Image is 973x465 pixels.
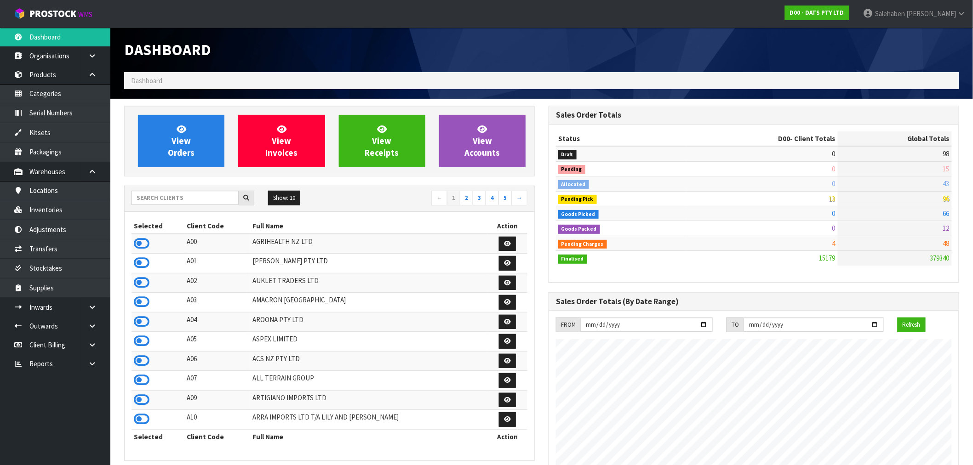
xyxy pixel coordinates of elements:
[132,219,184,233] th: Selected
[131,76,162,85] span: Dashboard
[132,191,239,205] input: Search clients
[838,131,952,146] th: Global Totals
[464,124,500,158] span: View Accounts
[184,219,250,233] th: Client Code
[14,8,25,19] img: cube-alt.png
[124,40,211,59] span: Dashboard
[250,234,487,254] td: AGRIHEALTH NZ LTD
[832,209,836,218] span: 0
[556,297,952,306] h3: Sales Order Totals (By Date Range)
[498,191,512,205] a: 5
[29,8,76,20] span: ProStock
[365,124,399,158] span: View Receipts
[930,254,950,262] span: 379340
[819,254,836,262] span: 15179
[943,179,950,188] span: 43
[875,9,905,18] span: Salehaben
[943,224,950,232] span: 12
[184,332,250,352] td: A05
[727,318,744,332] div: TO
[78,10,92,19] small: WMS
[558,255,587,264] span: Finalised
[439,115,526,167] a: ViewAccounts
[556,131,687,146] th: Status
[832,179,836,188] span: 0
[184,371,250,391] td: A07
[250,312,487,332] td: AROONA PTY LTD
[250,410,487,430] td: ARRA IMPORTS LTD T/A LILY AND [PERSON_NAME]
[184,234,250,254] td: A00
[511,191,527,205] a: →
[250,351,487,371] td: ACS NZ PTY LTD
[339,115,425,167] a: ViewReceipts
[829,194,836,203] span: 13
[250,273,487,293] td: AUKLET TRADERS LTD
[778,134,790,143] span: D00
[558,210,599,219] span: Goods Picked
[184,312,250,332] td: A04
[906,9,956,18] span: [PERSON_NAME]
[785,6,849,20] a: D00 - DATS PTY LTD
[265,124,298,158] span: View Invoices
[238,115,325,167] a: ViewInvoices
[184,254,250,273] td: A01
[832,164,836,173] span: 0
[184,351,250,371] td: A06
[168,124,195,158] span: View Orders
[558,195,597,204] span: Pending Pick
[250,371,487,391] td: ALL TERRAIN GROUP
[460,191,473,205] a: 2
[943,209,950,218] span: 66
[687,131,838,146] th: - Client Totals
[558,240,607,249] span: Pending Charges
[832,224,836,232] span: 0
[184,273,250,293] td: A02
[558,180,589,189] span: Allocated
[943,149,950,158] span: 98
[447,191,460,205] a: 1
[556,111,952,119] h3: Sales Order Totals
[431,191,447,205] a: ←
[138,115,224,167] a: ViewOrders
[558,150,577,159] span: Draft
[832,239,836,248] span: 4
[943,194,950,203] span: 96
[487,219,527,233] th: Action
[184,293,250,312] td: A03
[250,332,487,352] td: ASPEX LIMITED
[487,429,527,444] th: Action
[790,9,844,17] strong: D00 - DATS PTY LTD
[250,429,487,444] th: Full Name
[898,318,926,332] button: Refresh
[558,165,585,174] span: Pending
[473,191,486,205] a: 3
[336,191,527,207] nav: Page navigation
[184,410,250,430] td: A10
[250,390,487,410] td: ARTIGIANO IMPORTS LTD
[486,191,499,205] a: 4
[268,191,300,205] button: Show: 10
[556,318,580,332] div: FROM
[132,429,184,444] th: Selected
[250,293,487,312] td: AMACRON [GEOGRAPHIC_DATA]
[558,225,600,234] span: Goods Packed
[832,149,836,158] span: 0
[250,254,487,273] td: [PERSON_NAME] PTY LTD
[184,390,250,410] td: A09
[943,164,950,173] span: 15
[184,429,250,444] th: Client Code
[250,219,487,233] th: Full Name
[943,239,950,248] span: 48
